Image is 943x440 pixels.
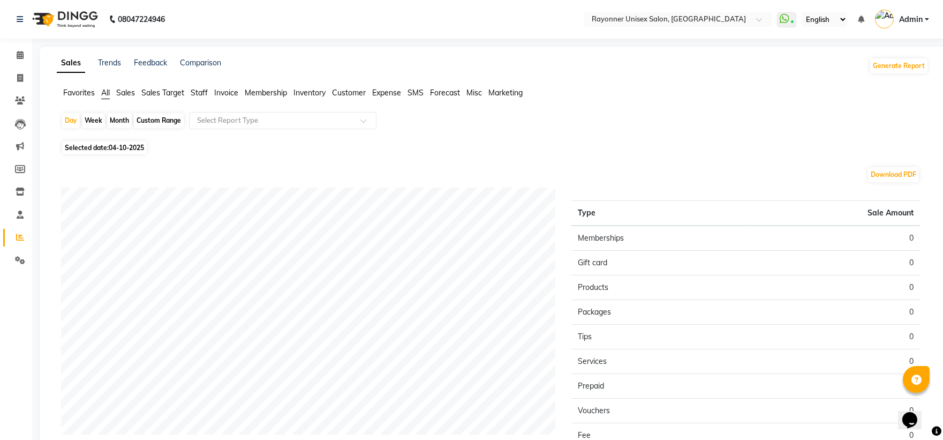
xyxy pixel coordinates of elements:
span: Selected date: [62,141,147,154]
span: 04-10-2025 [109,144,144,152]
td: 0 [746,251,920,275]
span: Expense [372,88,401,98]
td: Vouchers [571,399,745,423]
button: Generate Report [870,58,927,73]
td: Packages [571,300,745,325]
a: Trends [98,58,121,68]
span: Inventory [293,88,326,98]
span: Admin [899,14,923,25]
td: Products [571,275,745,300]
td: 0 [746,325,920,349]
a: Comparison [180,58,221,68]
td: Tips [571,325,745,349]
td: 0 [746,275,920,300]
td: 0 [746,300,920,325]
a: Feedback [134,58,167,68]
div: Week [82,113,105,128]
span: Forecast [430,88,460,98]
div: Month [107,113,132,128]
span: Misc [466,88,482,98]
td: Prepaid [571,374,745,399]
div: Custom Range [134,113,184,128]
td: 0 [746,374,920,399]
td: 0 [746,226,920,251]
td: 0 [746,399,920,423]
button: Download PDF [868,167,919,182]
span: Invoice [214,88,238,98]
img: logo [27,4,101,34]
span: Favorites [63,88,95,98]
td: Services [571,349,745,374]
span: Sales Target [141,88,184,98]
span: Sales [116,88,135,98]
img: Admin [875,10,894,28]
td: Memberships [571,226,745,251]
td: 0 [746,349,920,374]
span: All [101,88,110,98]
b: 08047224946 [118,4,165,34]
div: Day [62,113,80,128]
th: Sale Amount [746,201,920,226]
span: Marketing [488,88,523,98]
span: Staff [191,88,208,98]
th: Type [571,201,745,226]
span: Membership [245,88,287,98]
span: SMS [408,88,424,98]
td: Gift card [571,251,745,275]
iframe: chat widget [898,397,932,429]
a: Sales [57,54,85,73]
span: Customer [332,88,366,98]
